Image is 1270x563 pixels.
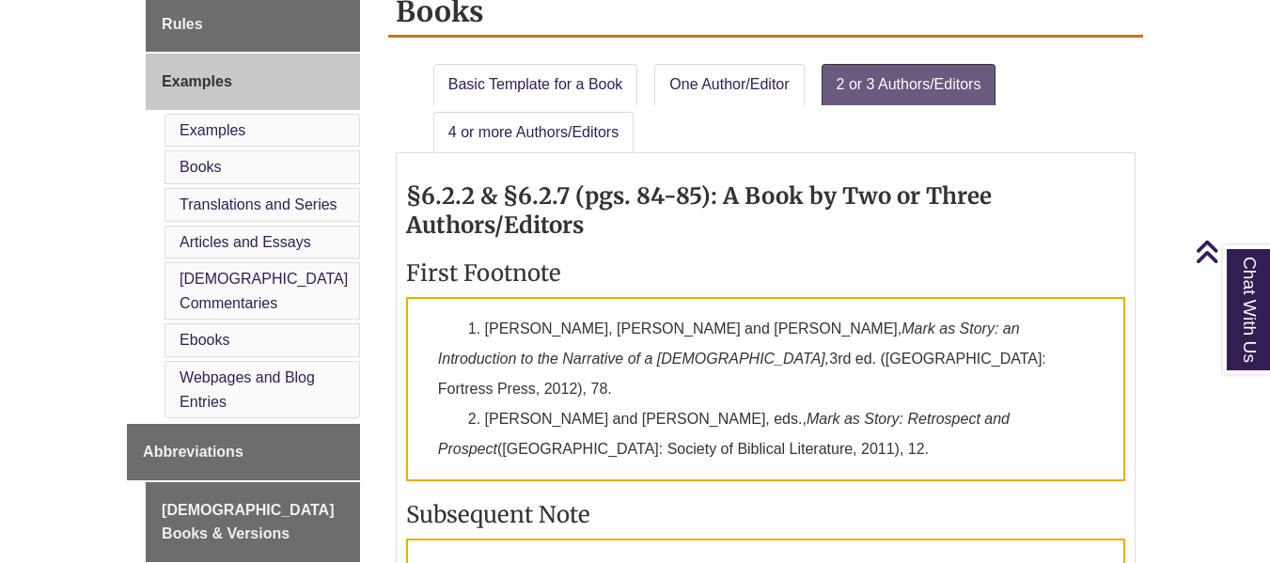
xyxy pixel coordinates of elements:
a: Webpages and Blog Entries [180,369,315,410]
h3: First Footnote [406,258,1125,288]
a: 2 or 3 Authors/Editors [822,64,996,105]
em: Mark as Story: an Introduction to the Narrative of a [DEMOGRAPHIC_DATA], [438,321,1020,367]
h3: Subsequent Note [406,500,1125,529]
a: Examples [180,122,245,138]
a: Ebooks [180,332,229,348]
a: Translations and Series [180,196,337,212]
span: 2. [PERSON_NAME] and [PERSON_NAME], eds., ([GEOGRAPHIC_DATA]: Society of Biblical Literature, 201... [438,411,1010,457]
a: [DEMOGRAPHIC_DATA] Commentaries [180,271,348,311]
em: Mark as Story: Retrospect and Prospect [438,411,1010,457]
p: 1. [PERSON_NAME], [PERSON_NAME] and [PERSON_NAME], 3rd ed. ([GEOGRAPHIC_DATA]: Fortress Press, 20... [406,297,1125,481]
a: Abbreviations [127,424,360,480]
span: Abbreviations [143,444,243,460]
strong: §6.2.2 & §6.2.7 (pgs. 84-85): A Book by Two or Three Authors/Editors [406,181,992,240]
a: Back to Top [1195,239,1265,264]
a: Examples [146,54,360,110]
a: 4 or more Authors/Editors [433,112,634,153]
a: One Author/Editor [654,64,804,105]
a: Basic Template for a Book [433,64,638,105]
a: Books [180,159,221,175]
a: [DEMOGRAPHIC_DATA] Books & Versions [146,482,360,562]
a: Articles and Essays [180,234,311,250]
